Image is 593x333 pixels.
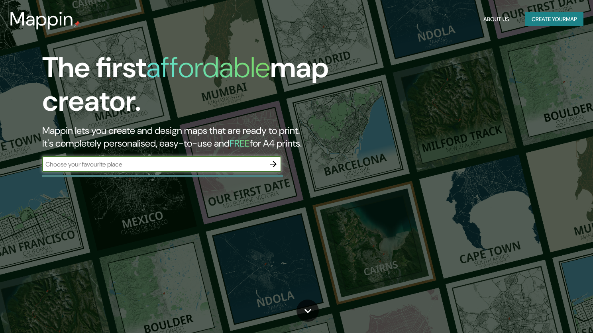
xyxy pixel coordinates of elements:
[10,8,74,30] h3: Mappin
[146,49,270,86] h1: affordable
[42,51,339,124] h1: The first map creator.
[230,137,250,149] h5: FREE
[525,12,583,27] button: Create yourmap
[42,160,265,169] input: Choose your favourite place
[74,21,80,27] img: mappin-pin
[480,12,512,27] button: About Us
[42,124,339,150] h2: Mappin lets you create and design maps that are ready to print. It's completely personalised, eas...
